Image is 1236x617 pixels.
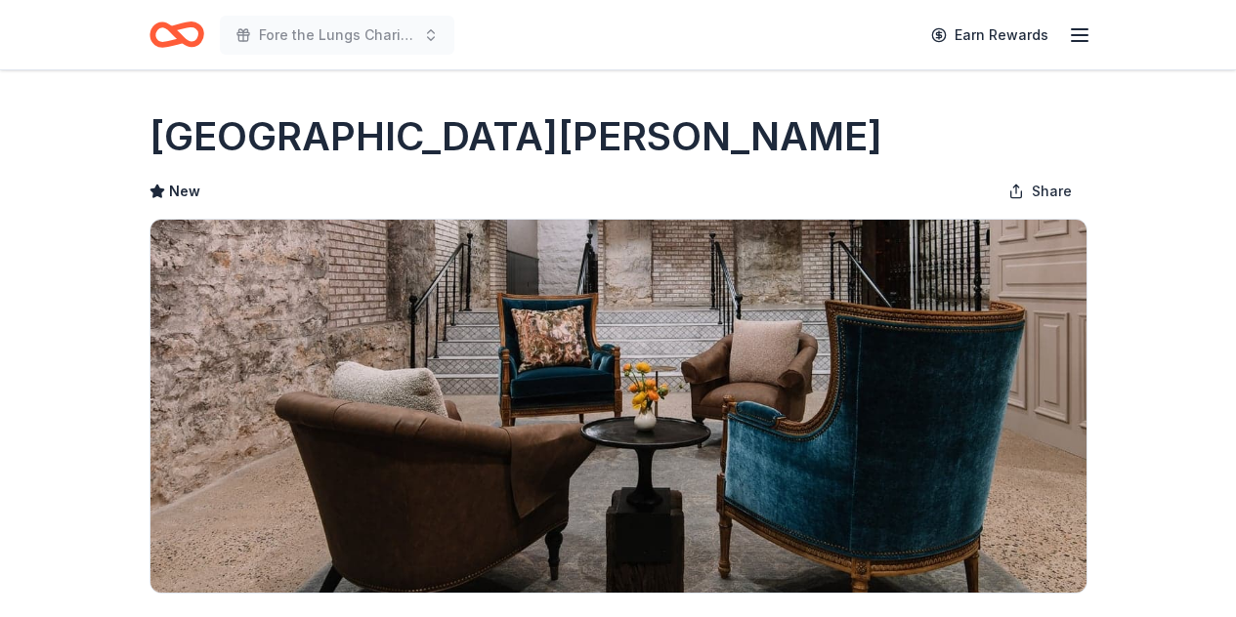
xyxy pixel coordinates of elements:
[149,12,204,58] a: Home
[1032,180,1072,203] span: Share
[149,109,882,164] h1: [GEOGRAPHIC_DATA][PERSON_NAME]
[919,18,1060,53] a: Earn Rewards
[150,220,1087,593] img: Image for St. James Hotel
[993,172,1087,211] button: Share
[169,180,200,203] span: New
[220,16,454,55] button: Fore the Lungs Charity Classic
[259,23,415,47] span: Fore the Lungs Charity Classic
